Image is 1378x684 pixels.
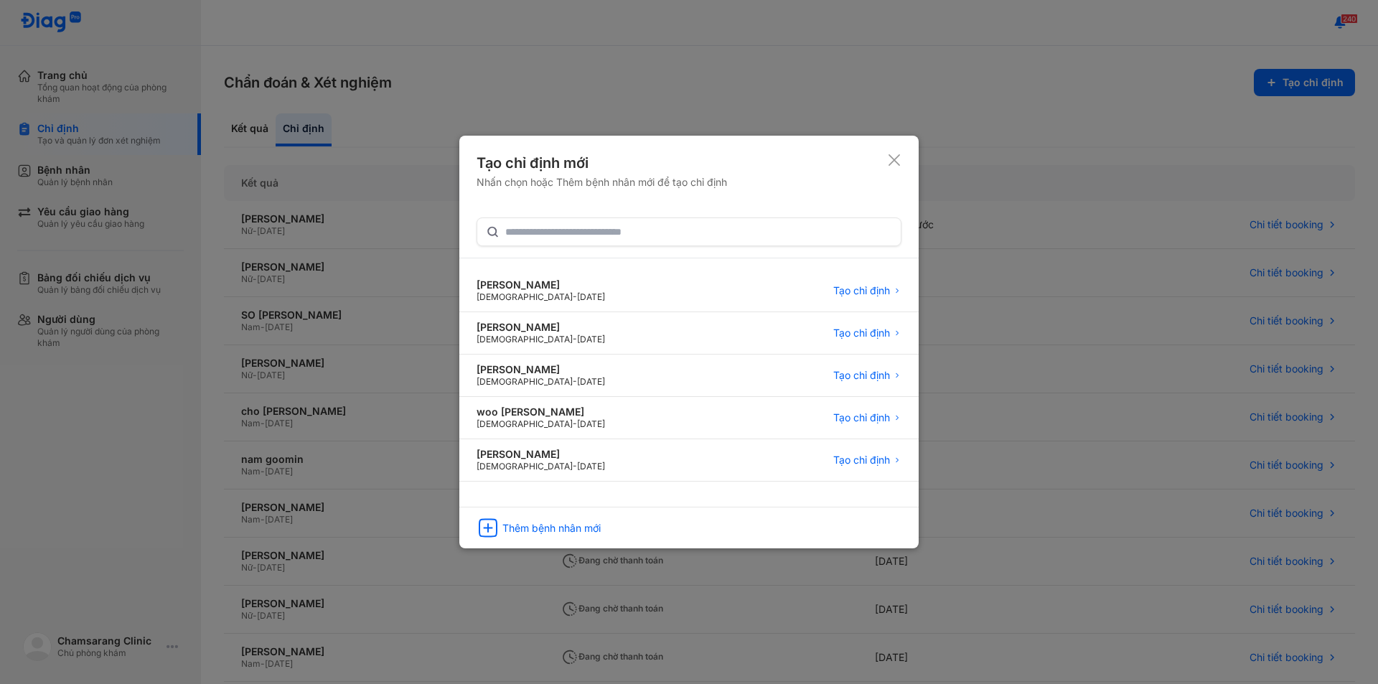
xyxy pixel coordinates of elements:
[577,334,605,345] span: [DATE]
[833,369,890,382] span: Tạo chỉ định
[477,406,605,418] div: woo [PERSON_NAME]
[573,291,577,302] span: -
[577,418,605,429] span: [DATE]
[577,376,605,387] span: [DATE]
[573,376,577,387] span: -
[502,522,601,535] div: Thêm bệnh nhân mới
[573,418,577,429] span: -
[833,327,890,339] span: Tạo chỉ định
[477,376,573,387] span: [DEMOGRAPHIC_DATA]
[577,291,605,302] span: [DATE]
[477,448,605,461] div: [PERSON_NAME]
[833,454,890,467] span: Tạo chỉ định
[477,363,605,376] div: [PERSON_NAME]
[477,418,573,429] span: [DEMOGRAPHIC_DATA]
[477,176,727,189] div: Nhấn chọn hoặc Thêm bệnh nhân mới để tạo chỉ định
[833,411,890,424] span: Tạo chỉ định
[573,334,577,345] span: -
[577,461,605,472] span: [DATE]
[833,284,890,297] span: Tạo chỉ định
[477,291,573,302] span: [DEMOGRAPHIC_DATA]
[477,461,573,472] span: [DEMOGRAPHIC_DATA]
[477,321,605,334] div: [PERSON_NAME]
[477,153,727,173] div: Tạo chỉ định mới
[477,278,605,291] div: [PERSON_NAME]
[477,334,573,345] span: [DEMOGRAPHIC_DATA]
[573,461,577,472] span: -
